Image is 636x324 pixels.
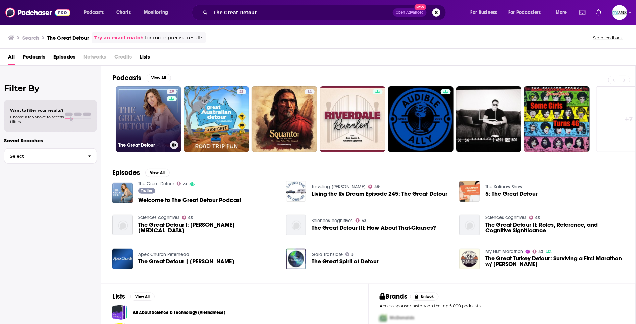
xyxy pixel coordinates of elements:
div: Search podcasts, credits, & more... [198,5,452,20]
span: 14 [308,89,312,95]
a: The Great Spirit of Detour [312,259,379,264]
a: Sciences cognitives [312,218,353,224]
a: Sciences cognitives [138,215,179,221]
span: Living the Rv Dream Episode 245: The Great Detour [312,191,447,197]
a: 43 [533,250,544,254]
a: Traveling Robert [312,184,366,190]
a: The Great Detour II: Roles, Reference, and Cognitive Significance [459,215,480,235]
button: Select [4,148,97,164]
h3: The Great Detour [47,34,89,41]
span: Trailer [141,189,152,193]
img: Living the Rv Dream Episode 245: The Great Detour [286,181,307,202]
span: The Great Turkey Detour: Surviving a First Marathon w/ [PERSON_NAME] [485,256,625,267]
span: Welcome to The Great Detour Podcast [138,197,241,203]
a: 14 [252,86,317,152]
span: 21 [239,89,244,95]
img: The Great Turkey Detour: Surviving a First Marathon w/ Molly Van Herwynen [459,249,480,269]
span: 43 [362,219,367,222]
span: Monitoring [144,8,168,17]
a: Lists [140,51,150,65]
span: Credits [114,51,132,65]
a: The Great Detour | Jennifer Sangster [138,259,234,264]
button: open menu [139,7,177,18]
span: New [415,4,427,10]
a: All About Science & Technology (Vietnamese) [112,305,127,320]
a: Apex Church Peterhead [138,252,189,257]
a: 5 [345,252,354,256]
a: Sciences cognitives [485,215,527,221]
span: 29 [169,89,174,95]
span: 29 [182,183,187,186]
a: My First Marathon [485,249,523,254]
a: ListsView All [112,292,155,301]
a: Gaia Translate [312,252,343,257]
span: 43 [535,216,540,219]
span: For Podcasters [509,8,541,17]
button: View All [145,169,170,177]
a: The Great Detour III: How About That-Clauses? [312,225,436,231]
button: Send feedback [591,35,625,41]
a: 29 [177,182,187,186]
h2: Brands [380,292,408,301]
button: View All [130,293,155,301]
img: Welcome to The Great Detour Podcast [112,183,133,203]
a: All [8,51,15,65]
a: 43 [529,216,540,220]
img: The Great Detour I: Frege's Identity Crisis [112,215,133,235]
input: Search podcasts, credits, & more... [211,7,393,18]
img: The Great Detour III: How About That-Clauses? [286,215,307,235]
a: The Kalinaw Show [485,184,522,190]
a: Show notifications dropdown [594,7,604,18]
span: Podcasts [84,8,104,17]
h3: Search [22,34,39,41]
a: All About Science & Technology (Vietnamese) [133,309,225,316]
a: The Great Detour [138,181,174,187]
a: The Great Detour I: Frege's Identity Crisis [138,222,278,233]
p: Access sponsor history on the top 5,000 podcasts. [380,303,625,308]
span: McDonalds [390,315,414,321]
img: The Great Spirit of Detour [286,249,307,269]
a: 43 [182,216,193,220]
button: View All [147,74,171,82]
a: Charts [112,7,135,18]
p: Saved Searches [4,137,97,144]
a: 29 [167,89,177,94]
img: 5: The Great Detour [459,181,480,202]
img: Podchaser - Follow, Share and Rate Podcasts [5,6,70,19]
button: Unlock [410,293,439,301]
h2: Podcasts [112,74,141,82]
a: Try an exact match [94,34,144,42]
h2: Lists [112,292,125,301]
button: Open AdvancedNew [393,8,427,17]
button: open menu [504,7,551,18]
span: Logged in as Apex [612,5,627,20]
span: Select [4,154,82,158]
a: 21 [237,89,246,94]
button: Show profile menu [612,5,627,20]
a: The Great Detour II: Roles, Reference, and Cognitive Significance [485,222,625,233]
a: Podcasts [23,51,45,65]
a: 49 [368,185,380,189]
img: The Great Detour | Jennifer Sangster [112,249,133,269]
span: Open Advanced [396,11,424,14]
span: 43 [188,216,193,219]
span: 5 [351,253,354,256]
img: User Profile [612,5,627,20]
span: The Great Detour I: [PERSON_NAME] [MEDICAL_DATA] [138,222,278,233]
span: Choose a tab above to access filters. [10,115,64,124]
a: Episodes [53,51,75,65]
button: open menu [79,7,113,18]
span: More [556,8,567,17]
